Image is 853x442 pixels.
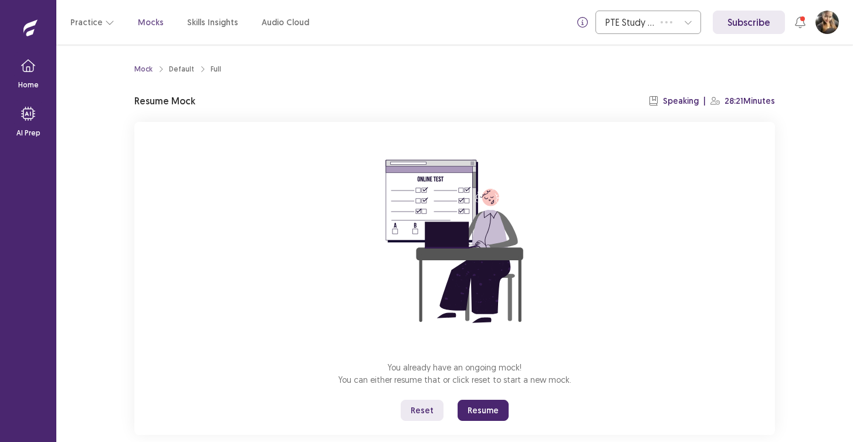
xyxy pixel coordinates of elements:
[70,12,114,33] button: Practice
[401,400,444,421] button: Reset
[339,361,571,386] p: You already have an ongoing mock! You can either resume that or click reset to start a new mock.
[18,80,39,90] p: Home
[349,136,560,347] img: attend-mock
[572,12,593,33] button: info
[703,95,706,107] p: |
[169,64,194,74] div: Default
[211,64,221,74] div: Full
[713,11,785,34] a: Subscribe
[725,95,775,107] p: 28:21 Minutes
[187,16,238,29] a: Skills Insights
[16,128,40,138] p: AI Prep
[663,95,699,107] p: Speaking
[458,400,509,421] button: Resume
[605,11,655,33] div: PTE Study Centre
[138,16,164,29] a: Mocks
[134,64,153,74] a: Mock
[134,64,221,74] nav: breadcrumb
[262,16,309,29] a: Audio Cloud
[134,94,195,108] p: Resume Mock
[815,11,839,34] button: User Profile Image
